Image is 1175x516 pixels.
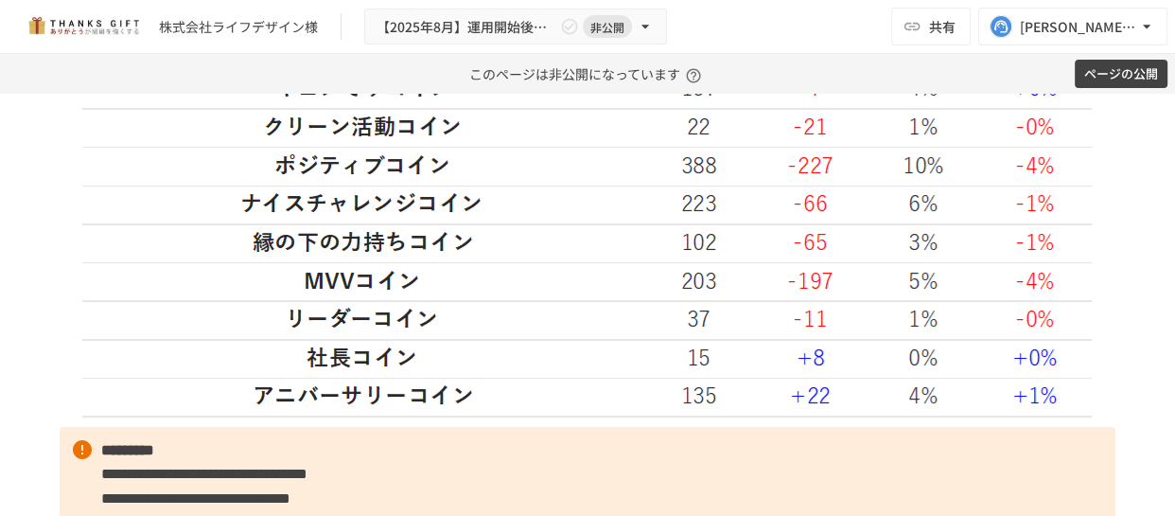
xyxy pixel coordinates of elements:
[377,15,556,39] span: 【2025年8月】運用開始後振り返りミーティング
[1075,60,1167,89] button: ページの公開
[364,9,667,45] button: 【2025年8月】運用開始後振り返りミーティング非公開
[929,16,956,37] span: 共有
[891,8,971,45] button: 共有
[23,11,144,42] img: mMP1OxWUAhQbsRWCurg7vIHe5HqDpP7qZo7fRoNLXQh
[978,8,1167,45] button: [PERSON_NAME][EMAIL_ADDRESS][DOMAIN_NAME]
[469,54,707,94] p: このページは非公開になっています
[159,17,318,37] div: 株式会社ライフデザイン様
[1020,15,1137,39] div: [PERSON_NAME][EMAIL_ADDRESS][DOMAIN_NAME]
[583,17,632,37] span: 非公開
